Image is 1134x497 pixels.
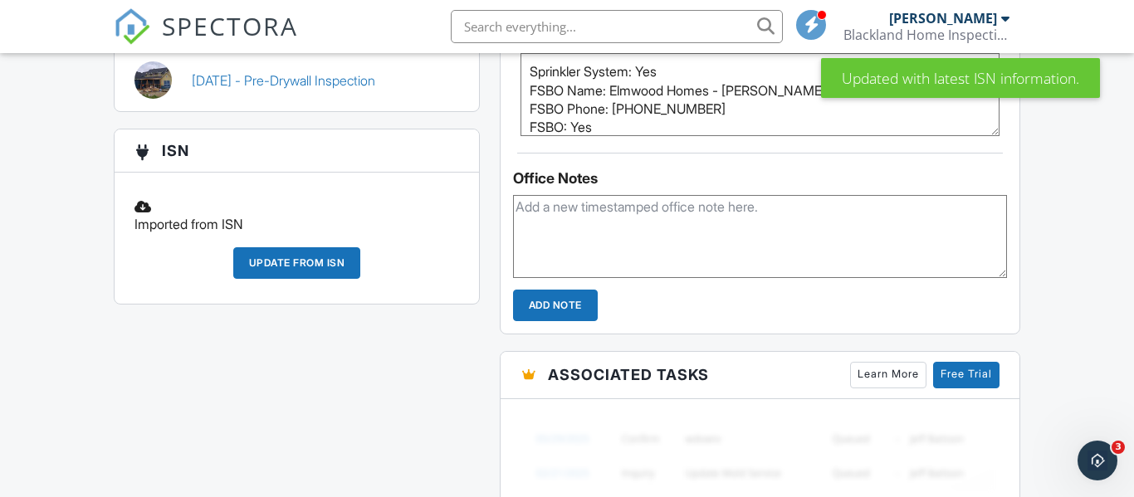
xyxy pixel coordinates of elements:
[513,170,1007,187] div: Office Notes
[521,53,1000,136] textarea: Sprinkler System: Yes FSBO Name: Elmwood Homes - [PERSON_NAME] FSBO Phone: [PHONE_NUMBER] FSBO: Y...
[233,247,361,279] div: Update from ISN
[233,247,361,291] a: Update from ISN
[192,71,375,90] a: [DATE] - Pre-Drywall Inspection
[850,362,926,388] a: Learn More
[548,363,709,386] span: Associated Tasks
[114,8,150,45] img: The Best Home Inspection Software - Spectora
[451,10,783,43] input: Search everything...
[115,129,479,173] h3: ISN
[125,185,469,246] div: Imported from ISN
[889,10,997,27] div: [PERSON_NAME]
[1112,441,1125,454] span: 3
[933,362,1000,388] a: Free Trial
[114,22,298,57] a: SPECTORA
[513,290,598,321] input: Add Note
[1078,441,1117,480] iframe: Intercom live chat
[821,58,1100,98] div: Updated with latest ISN information.
[843,27,1009,43] div: Blackland Home Inspections
[162,8,298,43] span: SPECTORA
